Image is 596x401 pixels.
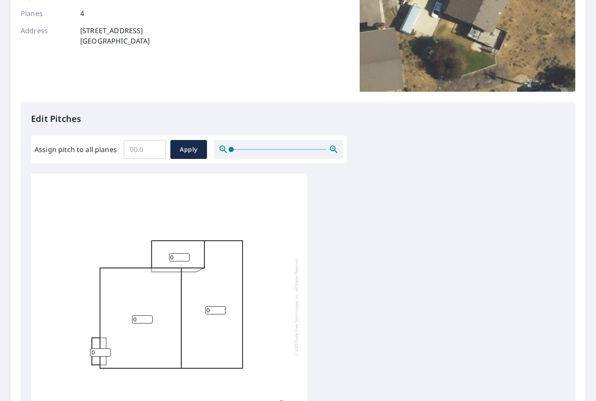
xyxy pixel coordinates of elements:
[80,25,150,46] p: [STREET_ADDRESS] [GEOGRAPHIC_DATA]
[35,144,117,155] label: Assign pitch to all planes
[177,144,200,155] span: Apply
[170,140,207,159] button: Apply
[31,112,565,125] p: Edit Pitches
[21,8,72,19] p: Planes
[124,137,166,162] input: 00.0
[80,8,84,19] p: 4
[21,25,72,46] p: Address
